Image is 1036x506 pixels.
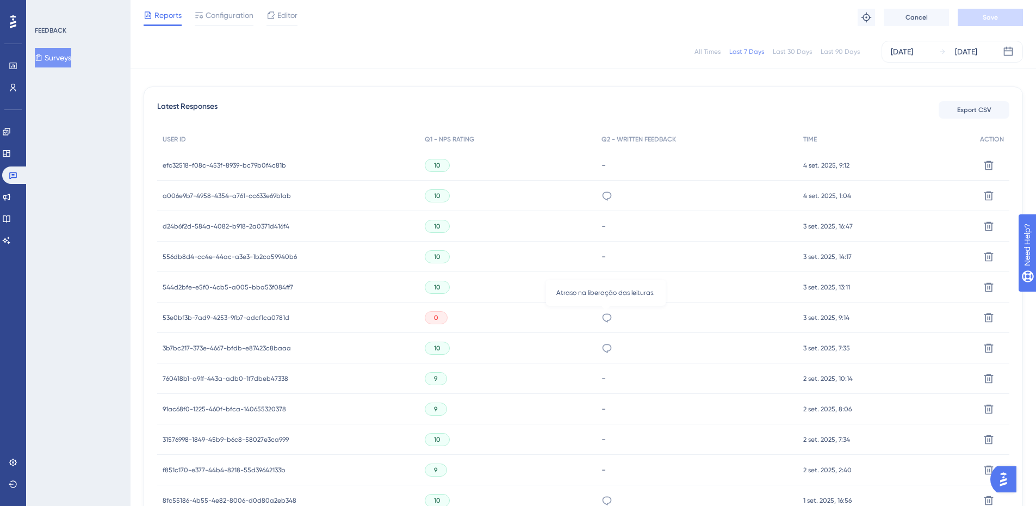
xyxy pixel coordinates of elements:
[35,26,66,35] div: FEEDBACK
[163,466,286,474] span: f851c170-e377-44b4-8218-55d39642133b
[958,9,1023,26] button: Save
[694,47,721,56] div: All Times
[821,47,860,56] div: Last 90 Days
[601,465,792,475] div: -
[803,466,852,474] span: 2 set. 2025, 2:40
[957,106,991,114] span: Export CSV
[803,344,850,353] span: 3 set. 2025, 7:35
[434,466,438,474] span: 9
[163,222,289,231] span: d24b6f2d-584a-4082-b918-2a0371d416f4
[939,101,1009,119] button: Export CSV
[277,9,297,22] span: Editor
[154,9,182,22] span: Reports
[163,135,186,144] span: USER ID
[601,251,792,262] div: -
[163,283,293,292] span: 544d2bfe-e5f0-4cb5-a005-bba53f084ff7
[601,160,792,170] div: -
[434,252,441,261] span: 10
[990,463,1023,496] iframe: UserGuiding AI Assistant Launcher
[434,222,441,231] span: 10
[163,313,289,322] span: 53e0bf3b-7ad9-4253-9fb7-adcf1ca0781d
[206,9,253,22] span: Configuration
[601,434,792,445] div: -
[434,496,441,505] span: 10
[803,313,849,322] span: 3 set. 2025, 9:14
[803,222,853,231] span: 3 set. 2025, 16:47
[434,313,438,322] span: 0
[35,48,71,67] button: Surveys
[803,405,852,414] span: 2 set. 2025, 8:06
[983,13,998,22] span: Save
[803,192,851,200] span: 4 set. 2025, 1:04
[163,161,286,170] span: efc32518-f08c-453f-8939-bc79b0f4c81b
[803,374,853,383] span: 2 set. 2025, 10:14
[163,192,291,200] span: a006e9b7-4958-4354-a761-cc633e69b1ab
[434,161,441,170] span: 10
[803,161,849,170] span: 4 set. 2025, 9:12
[163,252,297,261] span: 556db8d4-cc4e-44ac-a3e3-1b2ca59940b6
[803,135,817,144] span: TIME
[163,374,288,383] span: 760418b1-a9ff-443a-adb0-1f7dbeb47338
[157,100,218,120] span: Latest Responses
[434,435,441,444] span: 10
[803,283,850,292] span: 3 set. 2025, 13:11
[434,192,441,200] span: 10
[556,288,655,297] span: Atraso na liberação das leituras.
[601,373,792,384] div: -
[163,496,296,505] span: 8fc55186-4b55-4e82-8006-d0d80a2eb348
[434,344,441,353] span: 10
[905,13,928,22] span: Cancel
[434,283,441,292] span: 10
[434,374,438,383] span: 9
[884,9,949,26] button: Cancel
[425,135,474,144] span: Q1 - NPS RATING
[163,405,286,414] span: 91ac68f0-1225-460f-bfca-140655320378
[601,221,792,231] div: -
[601,404,792,414] div: -
[980,135,1004,144] span: ACTION
[891,45,913,58] div: [DATE]
[26,3,68,16] span: Need Help?
[601,282,792,292] div: -
[163,435,289,444] span: 31576998-1849-45b9-b6c8-58027e3ca999
[163,344,291,353] span: 3b7bc217-373e-4667-bfdb-e87423c8baaa
[601,135,676,144] span: Q2 - WRITTEN FEEDBACK
[803,435,850,444] span: 2 set. 2025, 7:34
[729,47,764,56] div: Last 7 Days
[773,47,812,56] div: Last 30 Days
[955,45,977,58] div: [DATE]
[803,252,852,261] span: 3 set. 2025, 14:17
[803,496,852,505] span: 1 set. 2025, 16:56
[434,405,438,414] span: 9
